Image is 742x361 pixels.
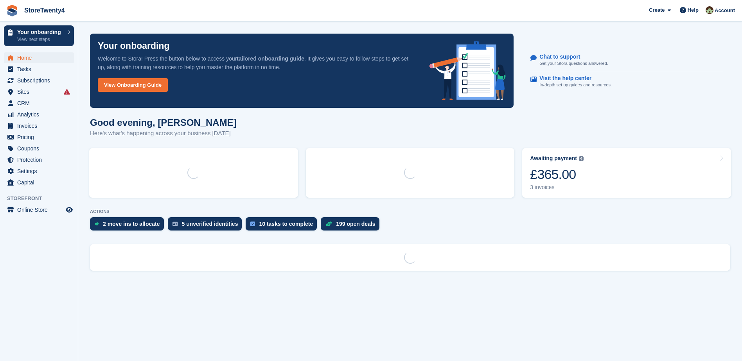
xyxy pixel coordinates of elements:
a: menu [4,177,74,188]
strong: tailored onboarding guide [237,55,304,62]
a: menu [4,98,74,109]
a: menu [4,143,74,154]
a: 5 unverified identities [168,217,246,234]
img: Lee Hanlon [706,6,713,14]
span: Create [649,6,665,14]
p: Welcome to Stora! Press the button below to access your . It gives you easy to follow steps to ge... [98,54,417,71]
a: menu [4,204,74,215]
h1: Good evening, [PERSON_NAME] [90,117,237,128]
img: task-75834270c22a3079a89374b754ae025e5fb1db73e45f91037f5363f120a921f8.svg [250,222,255,226]
span: Online Store [17,204,64,215]
a: menu [4,132,74,143]
span: Home [17,52,64,63]
span: Storefront [7,195,78,202]
img: deal-1b604bf984904fb50ccaf53a9ad4b4a5d6e5aea283cecdc64d6e3604feb123c2.svg [325,221,332,227]
a: Your onboarding View next steps [4,25,74,46]
a: 10 tasks to complete [246,217,321,234]
a: Visit the help center In-depth set up guides and resources. [530,71,723,92]
p: Your onboarding [98,41,170,50]
span: Invoices [17,120,64,131]
p: Chat to support [539,54,602,60]
span: Coupons [17,143,64,154]
p: Your onboarding [17,29,64,35]
div: 5 unverified identities [182,221,238,227]
div: 10 tasks to complete [259,221,313,227]
a: Chat to support Get your Stora questions answered. [530,50,723,71]
p: Visit the help center [539,75,605,82]
img: icon-info-grey-7440780725fd019a000dd9b08b2336e03edf1995a4989e88bcd33f0948082b44.svg [579,156,584,161]
span: Capital [17,177,64,188]
a: menu [4,166,74,177]
a: menu [4,52,74,63]
img: move_ins_to_allocate_icon-fdf77a2bb77ea45bf5b3d319d69a93e2d87916cf1d5bf7949dd705db3b84f3ca.svg [95,222,99,226]
a: Preview store [65,205,74,214]
a: menu [4,75,74,86]
div: £365.00 [530,166,584,182]
span: Protection [17,154,64,165]
span: Subscriptions [17,75,64,86]
span: Sites [17,86,64,97]
i: Smart entry sync failures have occurred [64,89,70,95]
a: menu [4,109,74,120]
div: 199 open deals [336,221,375,227]
span: Pricing [17,132,64,143]
img: stora-icon-8386f47178a22dfd0bd8f6a31ec36ba5ce8667c1dd55bd0f319d3a0aa187defe.svg [6,5,18,16]
span: CRM [17,98,64,109]
div: Awaiting payment [530,155,577,162]
a: Awaiting payment £365.00 3 invoices [522,148,731,198]
a: View Onboarding Guide [98,78,168,92]
span: Analytics [17,109,64,120]
p: Get your Stora questions answered. [539,60,608,67]
a: menu [4,154,74,165]
a: menu [4,120,74,131]
div: 2 move ins to allocate [103,221,160,227]
a: StoreTwenty4 [21,4,68,17]
a: 2 move ins to allocate [90,217,168,234]
span: Account [715,7,735,14]
a: 199 open deals [321,217,383,234]
p: In-depth set up guides and resources. [539,82,612,88]
p: ACTIONS [90,209,730,214]
span: Help [688,6,699,14]
span: Settings [17,166,64,177]
img: verify_identity-adf6edd0f0f0b5bbfe63781bf79b02c33cf7c696d77639b501bdc392416b5a36.svg [172,222,178,226]
span: Tasks [17,64,64,75]
p: View next steps [17,36,64,43]
p: Here's what's happening across your business [DATE] [90,129,237,138]
div: 3 invoices [530,184,584,191]
a: menu [4,64,74,75]
img: onboarding-info-6c161a55d2c0e0a8cae90662b2fe09162a5109e8cc188191df67fb4f79e88e88.svg [429,41,506,100]
a: menu [4,86,74,97]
